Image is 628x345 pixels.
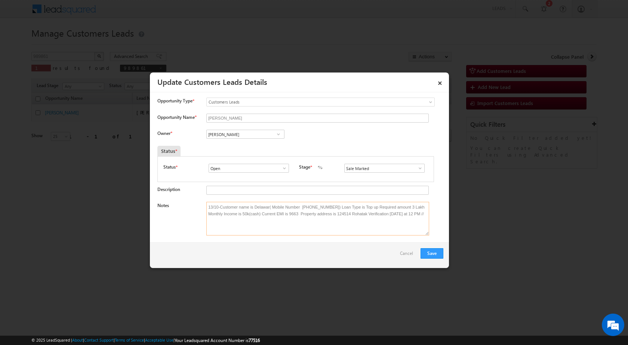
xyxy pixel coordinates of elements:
[145,338,173,342] a: Acceptable Use
[434,75,446,88] a: ×
[72,338,83,342] a: About
[274,130,283,138] a: Show All Items
[115,338,144,342] a: Terms of Service
[39,39,126,49] div: Chat with us now
[157,130,172,136] label: Owner
[400,248,417,262] a: Cancel
[413,164,423,172] a: Show All Items
[123,4,141,22] div: Minimize live chat window
[102,230,136,240] em: Start Chat
[13,39,31,49] img: d_60004797649_company_0_60004797649
[175,338,260,343] span: Your Leadsquared Account Number is
[157,187,180,192] label: Description
[157,76,267,87] a: Update Customers Leads Details
[207,99,404,105] span: Customers Leads
[84,338,114,342] a: Contact Support
[206,130,284,139] input: Type to Search
[157,146,181,156] div: Status
[206,98,435,107] a: Customers Leads
[157,98,193,104] span: Opportunity Type
[209,164,289,173] input: Type to Search
[421,248,443,259] button: Save
[278,164,287,172] a: Show All Items
[157,114,196,120] label: Opportunity Name
[10,69,136,224] textarea: Type your message and hit 'Enter'
[31,337,260,344] span: © 2025 LeadSquared | | | | |
[344,164,425,173] input: Type to Search
[299,164,310,170] label: Stage
[249,338,260,343] span: 77516
[163,164,176,170] label: Status
[157,203,169,208] label: Notes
